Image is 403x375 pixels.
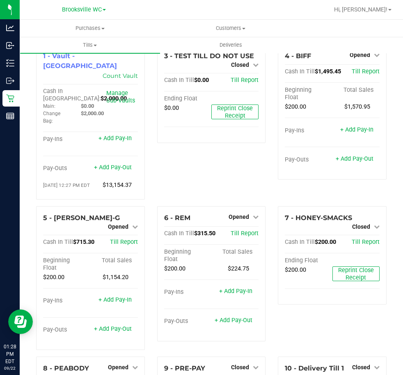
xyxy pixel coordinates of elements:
div: Beginning Float [285,86,332,101]
a: + Add Pay-Out [94,164,132,171]
a: + Add Pay-Out [215,317,252,324]
iframe: Resource center [8,309,33,334]
inline-svg: Inventory [6,59,14,67]
a: Customers [160,20,301,37]
span: Closed [352,223,370,230]
span: Opened [229,214,249,220]
span: Cash In Till [285,239,315,245]
a: + Add Pay-In [340,126,373,133]
inline-svg: Inbound [6,41,14,50]
a: Manage Sub-Vaults [106,90,135,104]
div: Total Sales [90,257,137,264]
span: $200.00 [285,266,306,273]
a: + Add Pay-In [219,288,252,295]
span: $1,495.45 [315,68,341,75]
span: $200.00 [164,265,185,272]
div: Total Sales [332,86,380,94]
span: Main: [43,103,55,109]
p: 01:28 PM EDT [4,343,16,365]
span: Cash In Till [285,68,315,75]
a: Till Report [110,239,138,245]
span: $1,154.20 [103,274,128,281]
span: $200.00 [315,239,336,245]
span: $224.75 [228,265,249,272]
span: Reprint Close Receipt [338,267,374,281]
span: Cash In Till [43,239,73,245]
span: Hi, [PERSON_NAME]! [334,6,387,13]
span: Opened [350,52,370,58]
inline-svg: Outbound [6,77,14,85]
span: $200.00 [43,274,64,281]
div: Beginning Float [43,257,90,272]
span: Cash In Till [164,230,194,237]
a: + Add Pay-In [98,296,132,303]
button: Reprint Close Receipt [332,266,380,281]
span: 9 - PRE-PAY [164,364,205,372]
span: Cash In Till [164,77,194,84]
a: Till Report [352,239,380,245]
a: Till Report [352,68,380,75]
a: Deliveries [160,36,301,54]
span: Opened [108,223,128,230]
span: 8 - PEABODY [43,364,89,372]
span: Opened [108,364,128,370]
span: $315.50 [194,230,215,237]
span: 5 - [PERSON_NAME]-G [43,214,120,222]
span: $2,000.00 [101,95,127,102]
span: $1,570.95 [344,103,370,110]
div: Pay-Outs [43,326,90,334]
div: Pay-Ins [164,289,211,296]
span: 4 - BIFF [285,52,311,60]
span: $0.00 [81,103,94,109]
span: 6 - REM [164,214,190,222]
span: $715.30 [73,239,94,245]
span: Closed [231,61,249,68]
span: Deliveries [208,41,253,49]
span: $0.00 [194,77,209,84]
a: Till Report [231,230,259,237]
span: Closed [231,364,249,370]
div: Pay-Outs [285,156,332,164]
div: Pay-Ins [43,136,90,143]
div: Ending Float [285,257,332,264]
button: Reprint Close Receipt [211,105,259,119]
div: Pay-Ins [285,127,332,134]
span: Cash In [GEOGRAPHIC_DATA]: [43,88,101,102]
a: + Add Pay-Out [94,325,132,332]
span: Closed [352,364,370,370]
span: [DATE] 12:27 PM EDT [43,182,90,188]
inline-svg: Analytics [6,24,14,32]
span: $200.00 [285,103,306,110]
span: 3 - TEST TILL DO NOT USE [164,52,254,60]
span: Brooksville WC [62,6,102,13]
div: Pay-Ins [43,297,90,305]
p: 09/22 [4,365,16,371]
div: Ending Float [164,95,211,102]
span: $13,154.37 [103,182,132,189]
div: Pay-Outs [164,318,211,325]
span: Tills [20,41,160,49]
inline-svg: Reports [6,112,14,120]
a: + Add Pay-In [98,135,132,142]
a: + Add Pay-Out [336,155,373,162]
span: 10 - Delivery Till 1 [285,364,344,372]
a: Till Report [231,77,259,84]
div: Total Sales [211,248,259,256]
inline-svg: Retail [6,94,14,102]
span: Purchases [20,25,160,32]
div: Beginning Float [164,248,211,263]
span: $2,000.00 [81,110,104,116]
a: Tills [20,36,160,54]
div: Pay-Outs [43,165,90,172]
span: Reprint Close Receipt [217,105,253,119]
span: $0.00 [164,105,179,111]
a: Purchases [20,20,160,37]
span: Customers [161,25,301,32]
a: Count Vault [103,72,138,80]
span: 7 - HONEY-SMACKS [285,214,352,222]
span: Change Bag: [43,111,60,124]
